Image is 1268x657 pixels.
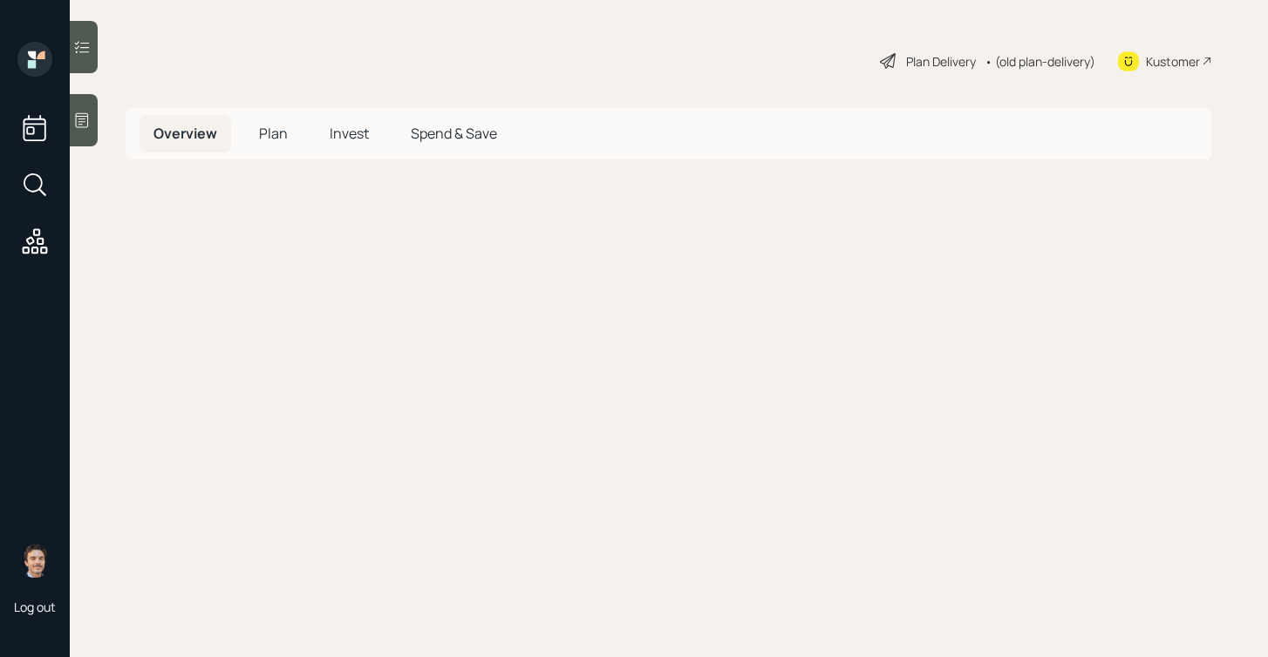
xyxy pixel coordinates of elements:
[17,543,52,578] img: robby-grisanti-headshot.png
[411,124,497,143] span: Spend & Save
[330,124,369,143] span: Invest
[14,599,56,615] div: Log out
[153,124,217,143] span: Overview
[906,52,976,71] div: Plan Delivery
[259,124,288,143] span: Plan
[1146,52,1200,71] div: Kustomer
[985,52,1095,71] div: • (old plan-delivery)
